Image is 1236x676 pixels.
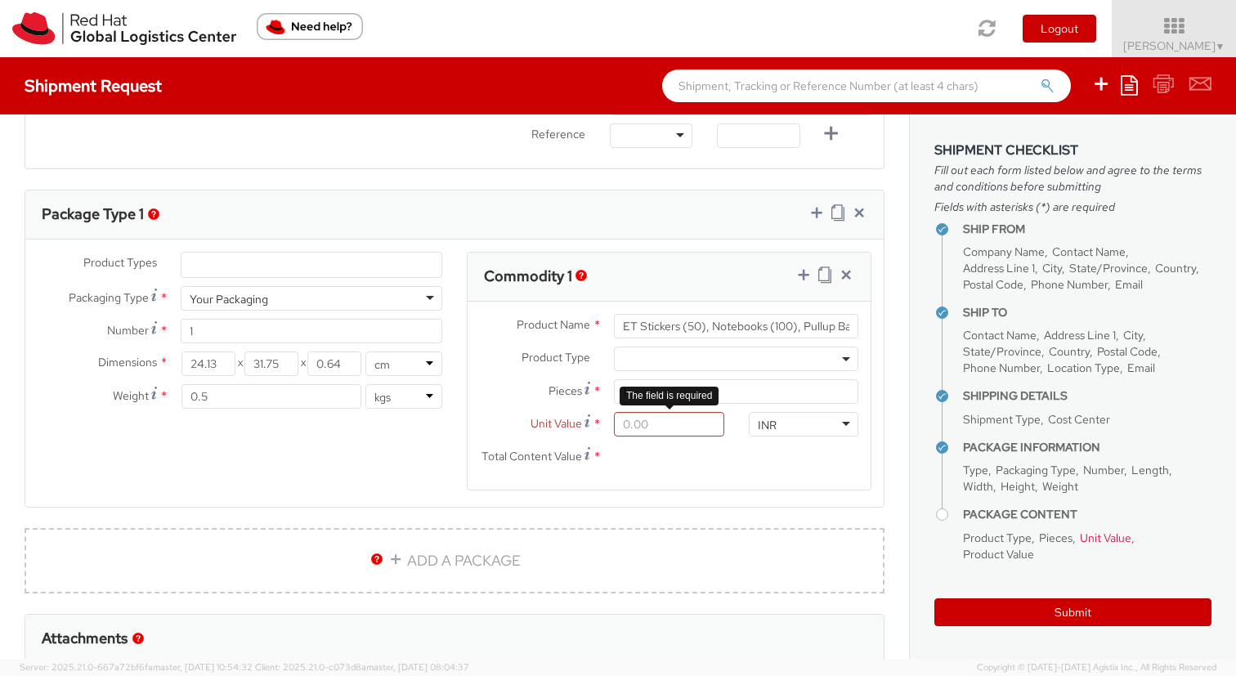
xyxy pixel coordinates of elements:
[255,661,469,673] span: Client: 2025.21.0-c073d8a
[963,244,1045,259] span: Company Name
[1155,261,1196,275] span: Country
[662,69,1071,102] input: Shipment, Tracking or Reference Number (at least 4 chars)
[1127,360,1155,375] span: Email
[484,268,572,284] h3: Commodity 1
[481,449,582,463] span: Total Content Value
[963,344,1041,359] span: State/Province
[963,223,1211,235] h4: Ship From
[963,531,1032,545] span: Product Type
[963,412,1041,427] span: Shipment Type
[42,630,128,647] h3: Attachments
[1216,40,1225,53] span: ▼
[1052,244,1126,259] span: Contact Name
[153,661,253,673] span: master, [DATE] 10:54:32
[934,598,1211,626] button: Submit
[235,351,244,376] span: X
[1039,531,1073,545] span: Pieces
[42,206,144,222] h3: Package Type 1
[25,528,884,593] a: ADD A PACKAGE
[98,355,157,369] span: Dimensions
[549,383,582,398] span: Pieces
[1083,463,1124,477] span: Number
[1123,38,1225,53] span: [PERSON_NAME]
[1047,360,1120,375] span: Location Type
[963,463,988,477] span: Type
[963,261,1035,275] span: Address Line 1
[1131,463,1169,477] span: Length
[963,328,1037,342] span: Contact Name
[934,143,1211,158] h3: Shipment Checklist
[1069,261,1148,275] span: State/Province
[977,661,1216,674] span: Copyright © [DATE]-[DATE] Agistix Inc., All Rights Reserved
[963,277,1023,292] span: Postal Code
[1048,412,1110,427] span: Cost Center
[1049,344,1090,359] span: Country
[531,416,582,431] span: Unit Value
[1031,277,1108,292] span: Phone Number
[963,479,993,494] span: Width
[963,441,1211,454] h4: Package Information
[298,351,307,376] span: X
[1042,479,1078,494] span: Weight
[1042,261,1062,275] span: City
[69,290,149,305] span: Packaging Type
[1097,344,1158,359] span: Postal Code
[25,77,162,95] h4: Shipment Request
[531,127,585,141] span: Reference
[522,350,590,365] span: Product Type
[1080,531,1131,545] span: Unit Value
[366,661,469,673] span: master, [DATE] 08:04:37
[307,351,361,376] input: Height
[620,387,719,405] div: The field is required
[83,255,157,270] span: Product Types
[12,12,236,45] img: rh-logistics-00dfa346123c4ec078e1.svg
[107,323,149,338] span: Number
[963,508,1211,521] h4: Package Content
[517,317,590,332] span: Product Name
[1115,277,1143,292] span: Email
[181,351,235,376] input: Length
[257,13,363,40] button: Need help?
[1001,479,1035,494] span: Height
[934,162,1211,195] span: Fill out each form listed below and agree to the terms and conditions before submitting
[996,463,1076,477] span: Packaging Type
[1023,15,1096,43] button: Logout
[758,417,777,433] div: INR
[963,360,1040,375] span: Phone Number
[1123,328,1143,342] span: City
[1044,328,1116,342] span: Address Line 1
[963,547,1034,562] span: Product Value
[934,199,1211,215] span: Fields with asterisks (*) are required
[190,291,268,307] div: Your Packaging
[113,388,149,403] span: Weight
[963,307,1211,319] h4: Ship To
[244,351,298,376] input: Width
[20,661,253,673] span: Server: 2025.21.0-667a72bf6fa
[963,390,1211,402] h4: Shipping Details
[614,412,723,436] input: 0.00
